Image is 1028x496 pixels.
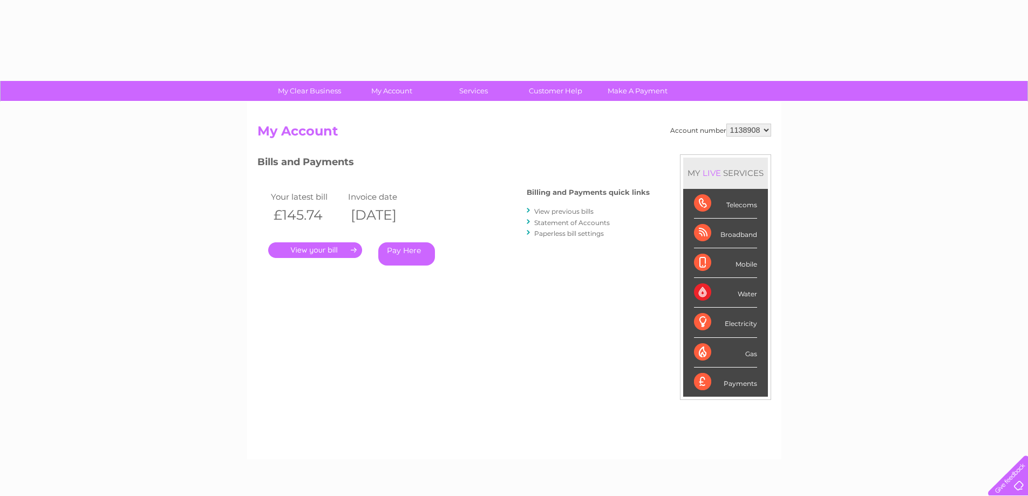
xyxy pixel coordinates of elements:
a: My Account [347,81,436,101]
th: £145.74 [268,204,346,226]
div: MY SERVICES [683,158,768,188]
h2: My Account [257,124,771,144]
a: . [268,242,362,258]
div: Payments [694,368,757,397]
div: Electricity [694,308,757,337]
div: Broadband [694,219,757,248]
td: Your latest bill [268,189,346,204]
td: Invoice date [345,189,423,204]
a: View previous bills [534,207,594,215]
div: Account number [670,124,771,137]
a: Make A Payment [593,81,682,101]
h4: Billing and Payments quick links [527,188,650,196]
a: Services [429,81,518,101]
div: Gas [694,338,757,368]
a: My Clear Business [265,81,354,101]
div: LIVE [700,168,723,178]
div: Telecoms [694,189,757,219]
a: Paperless bill settings [534,229,604,237]
a: Customer Help [511,81,600,101]
th: [DATE] [345,204,423,226]
h3: Bills and Payments [257,154,650,173]
div: Mobile [694,248,757,278]
a: Pay Here [378,242,435,266]
a: Statement of Accounts [534,219,610,227]
div: Water [694,278,757,308]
